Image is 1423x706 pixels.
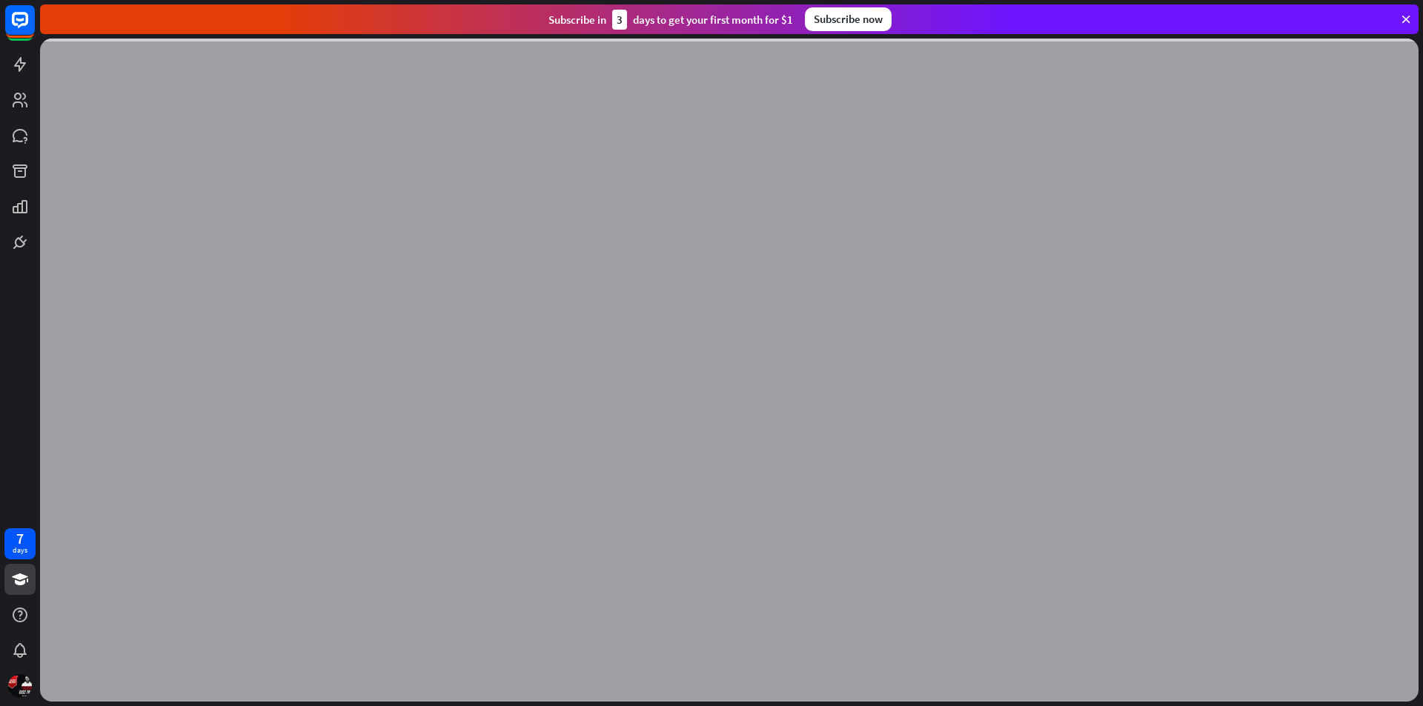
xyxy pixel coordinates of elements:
[4,528,36,559] a: 7 days
[16,532,24,545] div: 7
[548,10,793,30] div: Subscribe in days to get your first month for $1
[612,10,627,30] div: 3
[13,545,27,556] div: days
[805,7,892,31] div: Subscribe now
